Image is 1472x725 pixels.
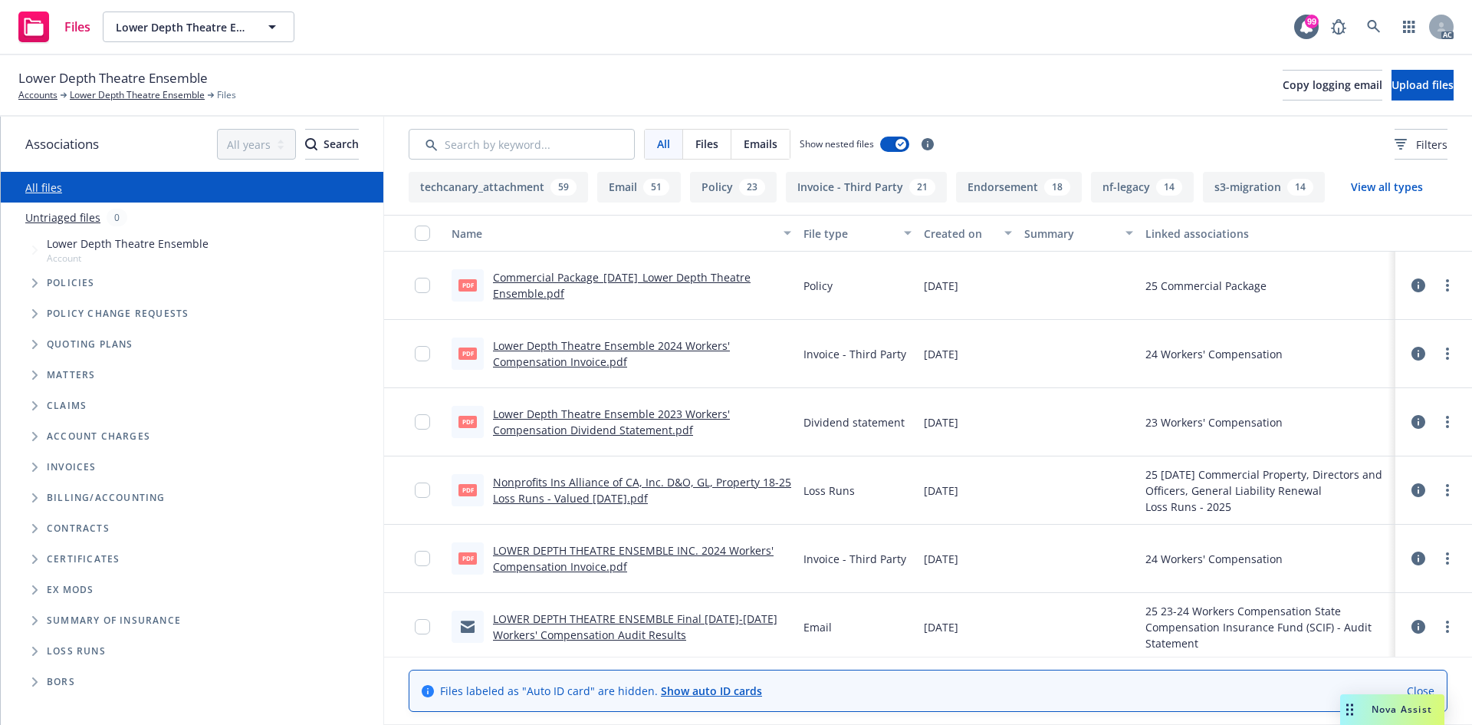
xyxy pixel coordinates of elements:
[25,180,62,195] a: All files
[305,130,359,159] div: Search
[47,371,95,380] span: Matters
[924,619,958,635] span: [DATE]
[1,483,383,697] div: Folder Tree Example
[493,475,791,506] a: Nonprofits Ins Alliance of CA, Inc. D&O, GL, Property 18-25 Loss Runs - Valued [DATE].pdf
[409,129,635,160] input: Search by keyword...
[550,179,577,196] div: 59
[1438,549,1457,568] a: more
[415,226,430,241] input: Select all
[1139,215,1395,252] button: Linked associations
[1438,618,1457,636] a: more
[64,21,90,33] span: Files
[440,683,762,699] span: Files labeled as "Auto ID card" are hidden.
[924,551,958,567] span: [DATE]
[47,236,209,252] span: Lower Depth Theatre Ensemble
[1394,12,1424,42] a: Switch app
[1438,481,1457,499] a: more
[1359,12,1389,42] a: Search
[47,585,94,595] span: Ex Mods
[107,209,127,226] div: 0
[1145,278,1267,294] div: 25 Commercial Package
[458,348,477,359] span: pdf
[415,278,430,293] input: Toggle Row Selected
[1145,466,1389,499] div: 25 [DATE] Commercial Property, Directors and Officers, General Liability Renewal
[1407,683,1434,699] a: Close
[47,463,97,472] span: Invoices
[493,407,730,437] a: Lower Depth Theatre Ensemble 2023 Workers' Compensation Dividend Statement.pdf
[657,136,670,152] span: All
[924,414,958,430] span: [DATE]
[1156,179,1182,196] div: 14
[458,416,477,427] span: pdf
[803,483,855,499] span: Loss Runs
[415,483,430,498] input: Toggle Row Selected
[70,88,205,102] a: Lower Depth Theatre Ensemble
[409,172,588,203] button: techcanary_attachment
[744,136,777,152] span: Emails
[18,68,208,88] span: Lower Depth Theatre Ensemble
[47,493,166,503] span: Billing/Accounting
[1283,77,1382,92] span: Copy logging email
[1044,179,1070,196] div: 18
[1024,226,1115,242] div: Summary
[116,19,248,35] span: Lower Depth Theatre Ensemble
[1305,15,1319,28] div: 99
[1145,414,1283,430] div: 23 Workers' Compensation
[909,179,935,196] div: 21
[739,179,765,196] div: 23
[25,134,99,154] span: Associations
[803,346,906,362] span: Invoice - Third Party
[445,215,797,252] button: Name
[1395,137,1447,153] span: Filters
[47,252,209,265] span: Account
[1391,70,1454,101] button: Upload files
[924,278,958,294] span: [DATE]
[47,677,75,687] span: BORs
[800,137,874,150] span: Show nested files
[1145,499,1389,515] div: Loss Runs - 2025
[597,172,681,203] button: Email
[493,611,777,642] a: LOWER DEPTH THEATRE ENSEMBLE Final [DATE]-[DATE] Workers' Compensation Audit Results
[1,232,383,483] div: Tree Example
[47,524,110,533] span: Contracts
[103,12,294,42] button: Lower Depth Theatre Ensemble
[1372,703,1432,716] span: Nova Assist
[1438,276,1457,295] a: more
[803,551,906,567] span: Invoice - Third Party
[458,484,477,496] span: pdf
[47,309,189,318] span: Policy change requests
[217,88,236,102] span: Files
[956,172,1082,203] button: Endorsement
[1145,226,1389,242] div: Linked associations
[415,346,430,361] input: Toggle Row Selected
[797,215,918,252] button: File type
[1391,77,1454,92] span: Upload files
[924,483,958,499] span: [DATE]
[1323,12,1354,42] a: Report a Bug
[415,619,430,634] input: Toggle Row Selected
[305,129,359,160] button: SearchSearch
[924,346,958,362] span: [DATE]
[1145,346,1283,362] div: 24 Workers' Compensation
[47,616,181,625] span: Summary of insurance
[803,414,905,430] span: Dividend statement
[1326,172,1447,203] button: View all types
[12,5,97,48] a: Files
[803,619,832,635] span: Email
[924,226,995,242] div: Created on
[47,555,120,564] span: Certificates
[1018,215,1138,252] button: Summary
[803,278,833,294] span: Policy
[493,543,774,574] a: LOWER DEPTH THEATRE ENSEMBLE INC. 2024 Workers' Compensation Invoice.pdf
[1438,344,1457,363] a: more
[918,215,1018,252] button: Created on
[661,684,762,698] a: Show auto ID cards
[803,226,895,242] div: File type
[18,88,58,102] a: Accounts
[25,209,100,226] a: Untriaged files
[47,340,133,349] span: Quoting plans
[786,172,947,203] button: Invoice - Third Party
[1091,172,1194,203] button: nf-legacy
[695,136,718,152] span: Files
[47,432,150,441] span: Account charges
